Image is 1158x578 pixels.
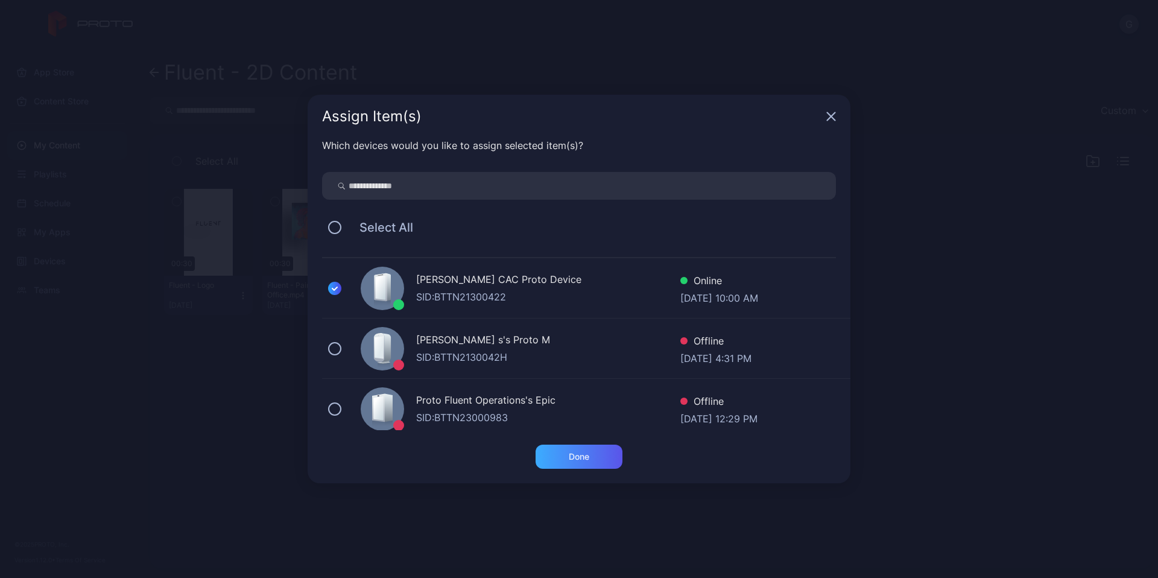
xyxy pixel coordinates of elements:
div: Assign Item(s) [322,109,821,124]
div: Which devices would you like to assign selected item(s)? [322,138,836,153]
div: SID: BTTN23000983 [416,410,680,425]
div: [DATE] 4:31 PM [680,351,751,363]
div: [PERSON_NAME] CAC Proto Device [416,272,680,290]
div: Online [680,273,758,291]
div: Offline [680,334,751,351]
div: [PERSON_NAME] s's Proto M [416,332,680,350]
div: SID: BTTN21300422 [416,290,680,304]
div: [DATE] 10:00 AM [680,291,758,303]
div: SID: BTTN2130042H [416,350,680,364]
div: Proto Fluent Operations's Epic [416,393,680,410]
div: Offline [680,394,758,411]
div: Done [569,452,589,462]
span: Select All [347,220,413,235]
div: [DATE] 12:29 PM [680,411,758,424]
button: Done [536,445,622,469]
